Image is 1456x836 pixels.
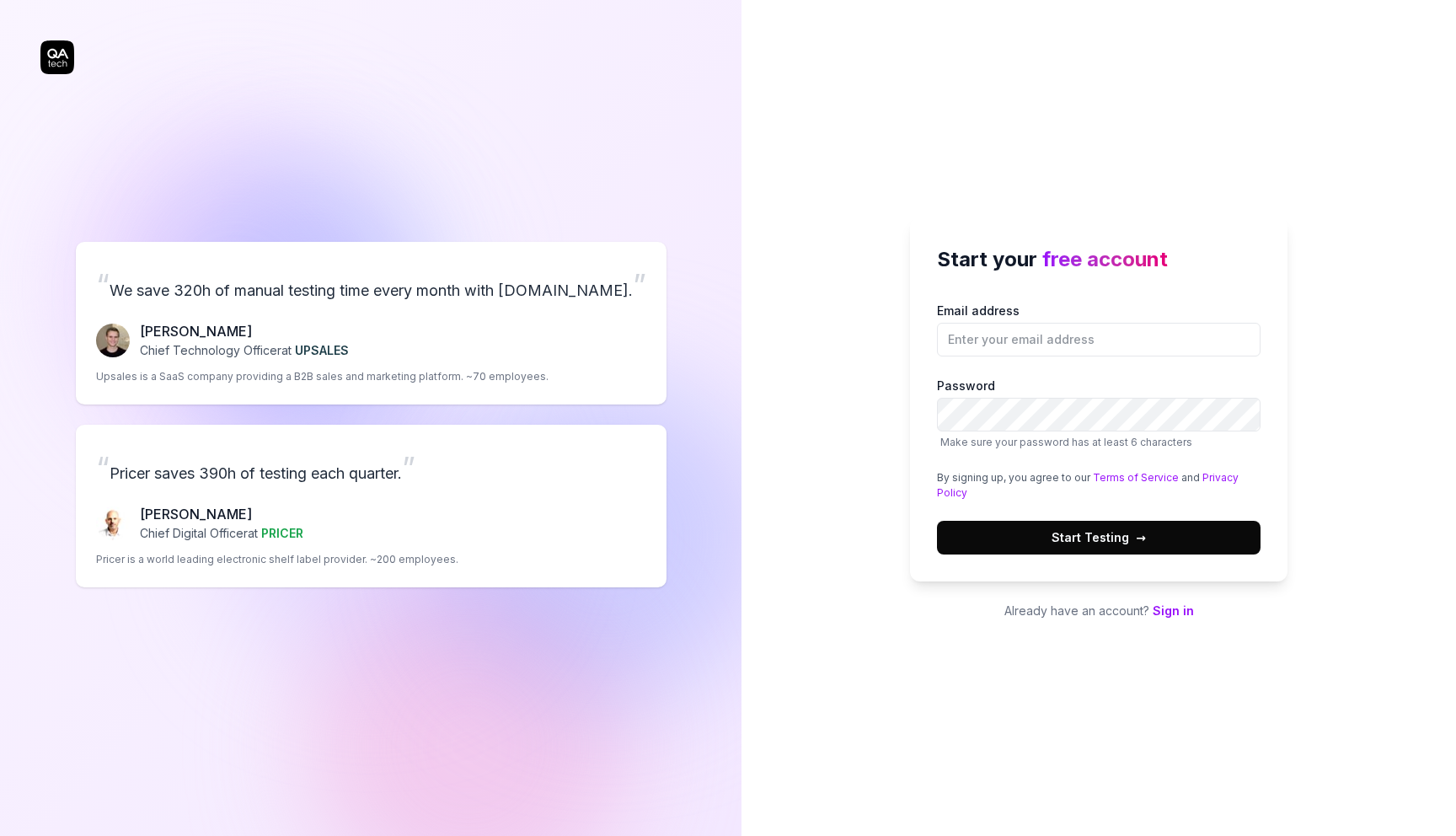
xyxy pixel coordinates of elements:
button: Start Testing→ [937,521,1261,555]
span: “ [96,266,110,303]
span: ” [633,266,646,303]
a: “We save 320h of manual testing time every month with [DOMAIN_NAME].”Fredrik Seidl[PERSON_NAME]Ch... [76,242,666,405]
a: Terms of Service [1093,471,1179,484]
p: [PERSON_NAME] [140,321,349,341]
p: We save 320h of manual testing time every month with [DOMAIN_NAME]. [96,262,646,308]
label: Email address [937,302,1261,356]
span: → [1136,528,1146,546]
img: Fredrik Seidl [96,324,130,357]
div: By signing up, you agree to our and [937,470,1261,501]
p: Pricer saves 390h of testing each quarter. [96,445,646,490]
p: Chief Digital Officer at [140,524,303,542]
img: Chris Chalkitis [96,506,130,540]
h2: Start your [937,244,1261,275]
span: PRICER [261,526,303,540]
a: Sign in [1153,603,1194,618]
p: Chief Technology Officer at [140,341,349,359]
p: [PERSON_NAME] [140,504,303,524]
span: free account [1042,247,1168,271]
input: Email address [937,323,1261,356]
span: UPSALES [295,343,349,357]
span: “ [96,449,110,486]
p: Already have an account? [910,602,1287,619]
label: Password [937,377,1261,450]
span: Make sure your password has at least 6 characters [940,436,1192,448]
a: Privacy Policy [937,471,1239,499]
span: Start Testing [1052,528,1146,546]
p: Pricer is a world leading electronic shelf label provider. ~200 employees. [96,552,458,567]
p: Upsales is a SaaS company providing a B2B sales and marketing platform. ~70 employees. [96,369,549,384]
input: PasswordMake sure your password has at least 6 characters [937,398,1261,431]
a: “Pricer saves 390h of testing each quarter.”Chris Chalkitis[PERSON_NAME]Chief Digital Officerat P... [76,425,666,587]
span: ” [402,449,415,486]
